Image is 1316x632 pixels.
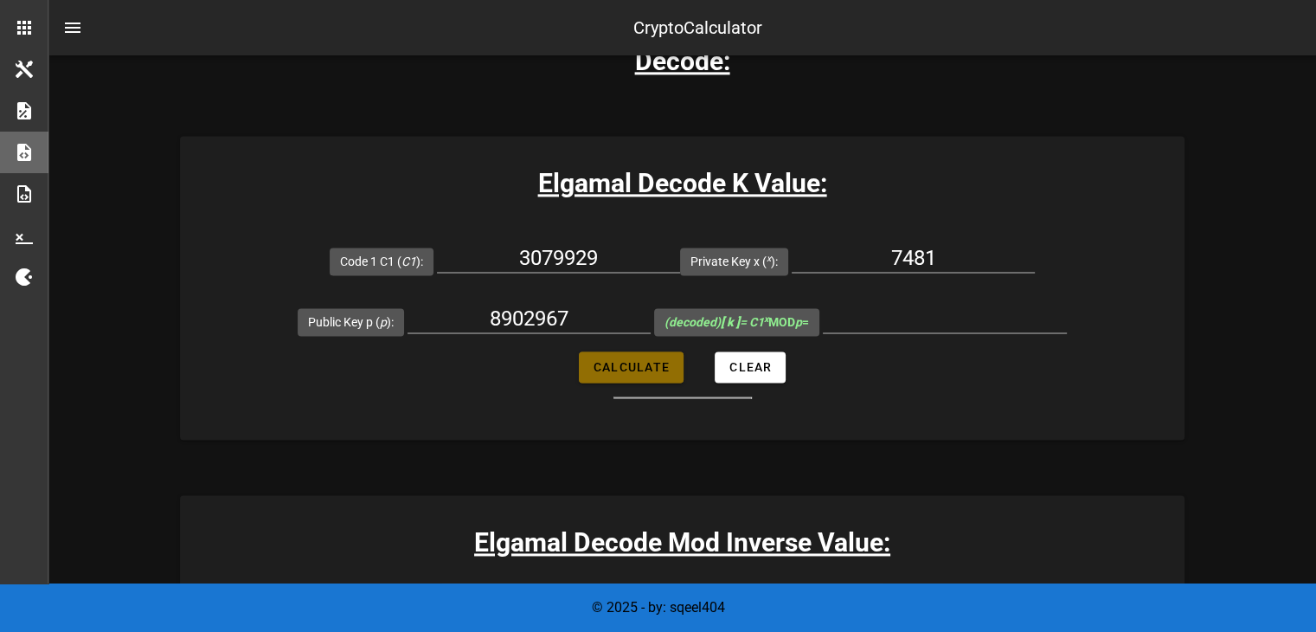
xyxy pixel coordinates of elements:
[764,313,768,325] sup: x
[795,315,802,329] i: p
[592,599,725,616] span: © 2025 - by: sqeel404
[633,15,762,41] div: CryptoCalculator
[593,360,670,374] span: Calculate
[340,253,423,270] label: Code 1 C1 ( ):
[715,351,786,383] button: Clear
[767,253,771,264] sup: x
[635,42,730,81] h3: Decode:
[180,164,1184,203] h3: Elgamal Decode K Value:
[579,351,684,383] button: Calculate
[664,315,809,329] span: MOD =
[721,315,740,329] b: [ k ]
[180,523,1184,562] h3: Elgamal Decode Mod Inverse Value:
[690,253,778,270] label: Private Key x ( ):
[401,255,416,268] i: C1
[52,7,93,48] button: nav-menu-toggle
[308,313,394,331] label: Public Key p ( ):
[380,315,387,329] i: p
[664,315,768,329] i: (decoded) = C1
[729,360,772,374] span: Clear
